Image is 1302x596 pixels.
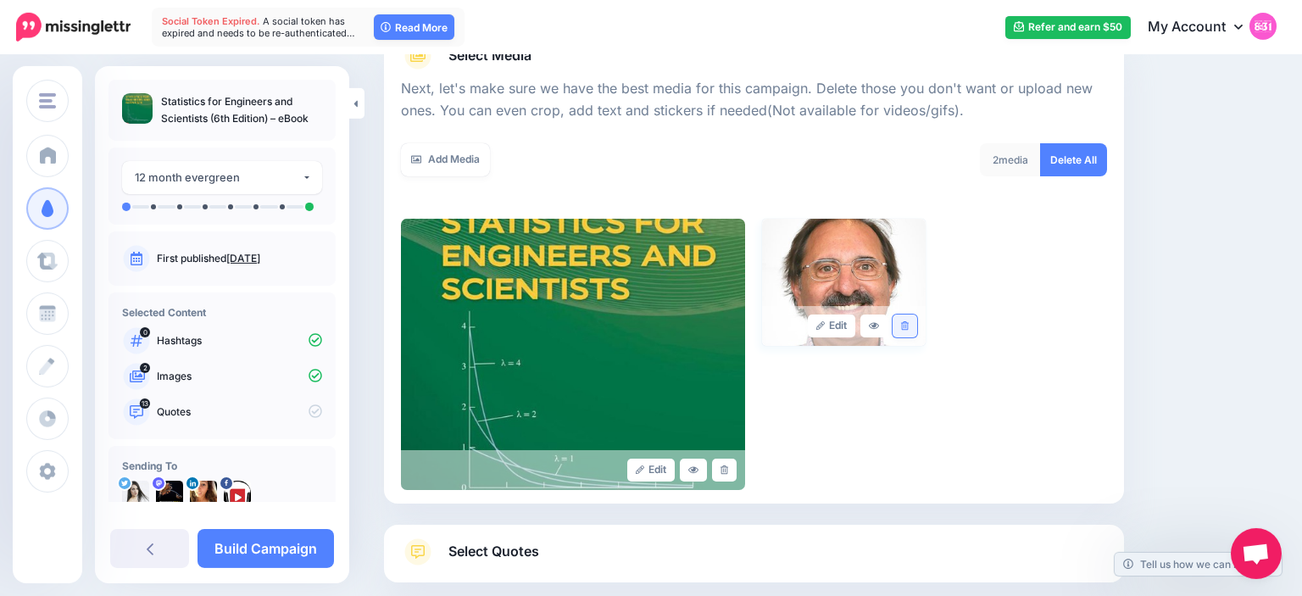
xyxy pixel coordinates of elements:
[122,306,322,319] h4: Selected Content
[1131,7,1277,48] a: My Account
[401,143,490,176] a: Add Media
[135,168,302,187] div: 12 month evergreen
[157,333,322,348] p: Hashtags
[122,460,322,472] h4: Sending To
[162,15,260,27] span: Social Token Expired.
[122,93,153,124] img: 80136f04dc271ee0dad3cc98fe8f06b2_thumb.jpg
[401,219,745,490] img: 80136f04dc271ee0dad3cc98fe8f06b2_large.jpg
[374,14,454,40] a: Read More
[157,404,322,420] p: Quotes
[448,540,539,563] span: Select Quotes
[980,143,1041,176] div: media
[627,459,676,482] a: Edit
[401,538,1107,582] a: Select Quotes
[157,251,322,266] p: First published
[157,369,322,384] p: Images
[161,93,322,127] p: Statistics for Engineers and Scientists (6th Edition) – eBook
[993,153,999,166] span: 2
[140,327,150,337] span: 0
[808,315,856,337] a: Edit
[1005,16,1131,39] a: Refer and earn $50
[162,15,355,39] span: A social token has expired and needs to be re-authenticated…
[190,481,217,508] img: 1537218439639-55706.png
[122,481,149,508] img: tSvj_Osu-58146.jpg
[156,481,183,508] img: 802740b3fb02512f-84599.jpg
[762,219,926,346] img: 7173b9053a9623e1da90e26ea0a2662b_large.jpg
[226,252,260,265] a: [DATE]
[16,13,131,42] img: Missinglettr
[401,42,1107,70] a: Select Media
[140,363,150,373] span: 2
[39,93,56,109] img: menu.png
[448,44,531,67] span: Select Media
[1115,553,1282,576] a: Tell us how we can improve
[1231,528,1282,579] div: Open chat
[401,78,1107,122] p: Next, let's make sure we have the best media for this campaign. Delete those you don't want or up...
[224,481,251,508] img: 307443043_482319977280263_5046162966333289374_n-bsa149661.png
[140,398,150,409] span: 13
[401,70,1107,490] div: Select Media
[1040,143,1107,176] a: Delete All
[122,161,322,194] button: 12 month evergreen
